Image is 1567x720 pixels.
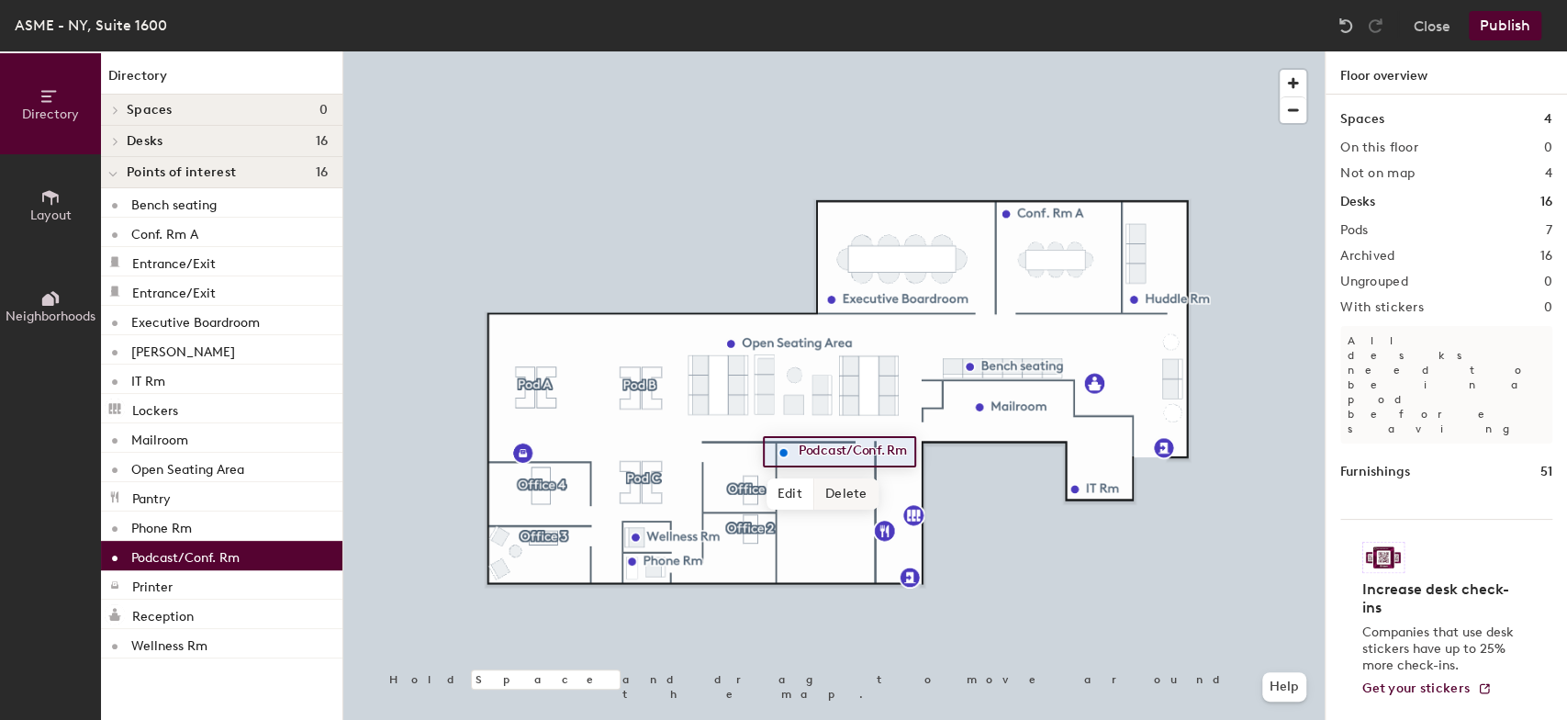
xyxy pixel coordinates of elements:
span: Neighborhoods [6,309,95,324]
h2: Pods [1340,223,1368,238]
h2: 4 [1545,166,1552,181]
p: Reception [132,603,194,624]
button: Close [1414,11,1450,40]
span: Points of interest [127,165,236,180]
img: Undo [1337,17,1355,35]
h2: 0 [1544,275,1552,289]
span: Spaces [127,103,173,118]
h1: Directory [101,66,342,95]
span: 16 [315,134,328,149]
h2: 0 [1544,141,1552,155]
h2: With stickers [1340,300,1424,315]
h2: Ungrouped [1340,275,1408,289]
p: Companies that use desk stickers have up to 25% more check-ins. [1362,624,1519,674]
h2: Not on map [1340,166,1415,181]
p: Pantry [132,486,171,507]
h1: Floor overview [1326,51,1567,95]
p: [PERSON_NAME] [131,339,235,360]
h1: Desks [1340,192,1375,212]
h4: Increase desk check-ins [1362,580,1519,617]
p: Open Seating Area [131,456,244,478]
p: Wellness Rm [131,633,207,654]
span: Delete [814,478,879,510]
p: Executive Boardroom [131,309,260,331]
div: ASME - NY, Suite 1600 [15,14,167,37]
p: Mailroom [131,427,188,448]
h1: 4 [1544,109,1552,129]
p: IT Rm [131,368,165,389]
span: 0 [319,103,328,118]
span: Edit [767,478,814,510]
button: Help [1262,672,1306,702]
span: Desks [127,134,162,149]
a: Get your stickers [1362,681,1492,697]
button: Publish [1469,11,1541,40]
p: All desks need to be in a pod before saving [1340,326,1552,444]
p: Bench seating [131,192,217,213]
h2: 0 [1544,300,1552,315]
h2: On this floor [1340,141,1418,155]
h1: Spaces [1340,109,1384,129]
h1: 51 [1540,462,1552,482]
img: Sticker logo [1362,542,1405,573]
img: Redo [1366,17,1384,35]
span: Get your stickers [1362,681,1470,696]
p: Entrance/Exit [132,280,216,301]
span: 16 [315,165,328,180]
h2: 16 [1539,249,1552,264]
h1: Furnishings [1340,462,1410,482]
span: Layout [30,208,72,223]
p: Podcast/Conf. Rm [131,545,240,566]
p: Entrance/Exit [132,251,216,272]
h2: 7 [1546,223,1552,238]
p: Printer [132,574,173,595]
h2: Archived [1340,249,1394,264]
p: Lockers [132,398,178,419]
p: Conf. Rm A [131,221,198,242]
p: Phone Rm [131,515,192,536]
h1: 16 [1540,192,1552,212]
span: Directory [22,107,79,122]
